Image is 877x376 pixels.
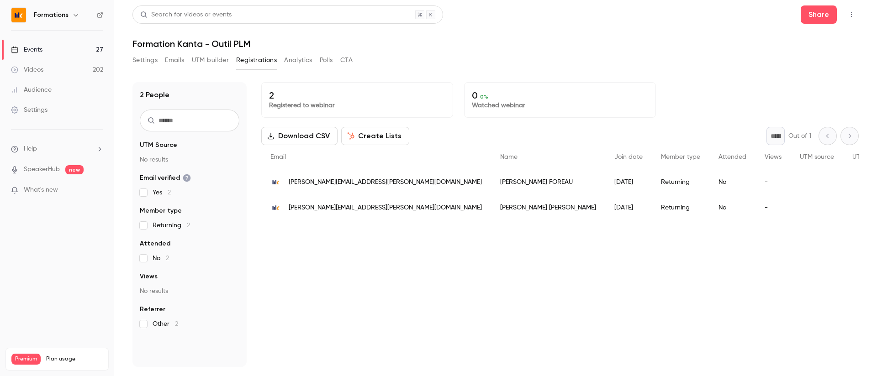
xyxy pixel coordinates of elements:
button: UTM builder [192,53,229,68]
span: Attended [719,154,746,160]
span: Join date [614,154,643,160]
span: Help [24,144,37,154]
span: Returning [153,221,190,230]
span: No [153,254,169,263]
div: Events [11,45,42,54]
button: Registrations [236,53,277,68]
span: [PERSON_NAME][EMAIL_ADDRESS][PERSON_NAME][DOMAIN_NAME] [289,203,482,213]
p: Registered to webinar [269,101,445,110]
span: Referrer [140,305,165,314]
span: Premium [11,354,41,365]
img: kanta.fr [270,202,281,213]
div: No [709,169,755,195]
span: Name [500,154,518,160]
span: Views [765,154,782,160]
div: Returning [652,195,709,220]
img: kanta.fr [270,177,281,188]
button: Settings [132,53,158,68]
span: 2 [187,222,190,229]
p: 0 [472,90,648,101]
div: Videos [11,65,43,74]
button: Emails [165,53,184,68]
img: Formations [11,8,26,22]
span: Other [153,319,178,329]
span: 2 [175,321,178,327]
section: facet-groups [140,141,239,329]
span: 2 [168,189,171,196]
li: help-dropdown-opener [11,144,103,154]
button: Create Lists [341,127,409,145]
span: [PERSON_NAME][EMAIL_ADDRESS][PERSON_NAME][DOMAIN_NAME] [289,178,482,187]
div: [DATE] [605,169,652,195]
div: No [709,195,755,220]
span: Email [270,154,286,160]
button: Polls [320,53,333,68]
div: Returning [652,169,709,195]
span: Email verified [140,173,191,183]
iframe: Noticeable Trigger [92,186,103,194]
p: Watched webinar [472,101,648,110]
span: What's new [24,185,58,195]
div: [DATE] [605,195,652,220]
button: CTA [340,53,353,68]
span: Plan usage [46,355,103,363]
span: Attended [140,239,170,248]
p: No results [140,287,239,296]
h1: 2 People [140,89,169,100]
p: 2 [269,90,445,101]
div: Settings [11,105,48,115]
button: Download CSV [261,127,338,145]
a: SpeakerHub [24,165,60,174]
span: UTM Source [140,141,177,150]
div: - [755,195,791,220]
span: Member type [661,154,700,160]
button: Share [801,5,837,24]
div: [PERSON_NAME] FOREAU [491,169,605,195]
div: Audience [11,85,52,94]
span: new [65,165,84,174]
p: No results [140,155,239,164]
span: Member type [140,206,182,215]
span: Yes [153,188,171,197]
span: Views [140,272,158,281]
span: 2 [166,255,169,261]
h6: Formations [34,10,69,20]
div: [PERSON_NAME] [PERSON_NAME] [491,195,605,220]
div: Search for videos or events [140,10,232,20]
span: UTM source [800,154,834,160]
p: Out of 1 [788,131,811,141]
span: 0 % [480,94,488,100]
h1: Formation Kanta - Outil PLM [132,38,859,49]
div: - [755,169,791,195]
button: Analytics [284,53,312,68]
